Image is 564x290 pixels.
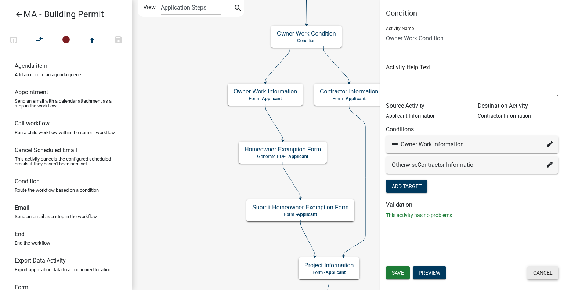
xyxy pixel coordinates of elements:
[0,32,27,48] button: Test Workflow
[392,140,553,149] div: Owner Work Information
[15,147,77,154] h6: Cancel Scheduled Email
[392,161,553,169] div: Otherwise
[386,102,467,109] h6: Source Activity
[26,32,53,48] button: Auto Layout
[15,267,111,272] p: Export application data to a configured location
[234,4,242,14] i: search
[392,270,404,276] span: Save
[15,231,25,238] h6: End
[114,35,123,45] i: save
[15,214,97,219] p: Send an email as a step in the workflow
[277,38,336,43] p: Condition
[478,112,558,120] p: Contractor Information
[234,96,297,101] p: Form -
[288,154,308,159] span: Applicant
[15,99,117,108] p: Send an email with a calendar attachment as a step in the workflow
[386,126,558,133] h6: Conditions
[15,72,81,77] p: Add an item to an agenda queue
[252,212,348,217] p: Form -
[325,270,346,275] span: Applicant
[15,188,99,192] p: Route the workflow based on a condition
[386,9,558,18] h5: Condition
[105,32,132,48] button: Save
[9,35,18,45] i: open_in_browser
[245,146,321,153] h5: Homeowner Exemption Form
[417,161,477,168] span: Contractor Information
[15,130,115,135] p: Run a child workflow within the current workflow
[277,30,336,37] h5: Owner Work Condition
[15,241,50,245] p: End the workflow
[15,178,40,185] h6: Condition
[245,154,321,159] p: Generate PDF -
[297,212,317,217] span: Applicant
[478,102,558,109] h6: Destination Activity
[386,201,558,208] h6: Validation
[62,35,70,45] i: error
[252,204,348,211] h5: Submit Homeowner Exemption Form
[386,212,558,219] p: This activity has no problems
[232,3,244,15] button: search
[304,270,354,275] p: Form -
[15,120,50,127] h6: Call workflow
[304,262,354,269] h5: Project Information
[346,96,366,101] span: Applicant
[15,157,117,166] p: This activity cancels the configured scheduled emails if they haven't been sent yet.
[386,112,467,120] p: Applicant Information
[36,35,44,45] i: compare_arrows
[0,32,132,50] div: Workflow actions
[386,180,427,193] button: Add Target
[320,88,378,95] h5: Contractor Information
[527,266,558,279] button: Cancel
[15,204,29,211] h6: Email
[234,88,297,95] h5: Owner Work Information
[413,266,446,279] button: Preview
[6,6,120,23] a: MA - Building Permit
[386,266,410,279] button: Save
[53,32,79,48] button: 1 problems in this workflow
[15,62,47,69] h6: Agenda item
[262,96,282,101] span: Applicant
[88,35,97,45] i: publish
[15,89,48,96] h6: Appointment
[79,32,105,48] button: Publish
[15,257,66,264] h6: Export Data Activity
[320,96,378,101] p: Form -
[15,10,23,20] i: arrow_back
